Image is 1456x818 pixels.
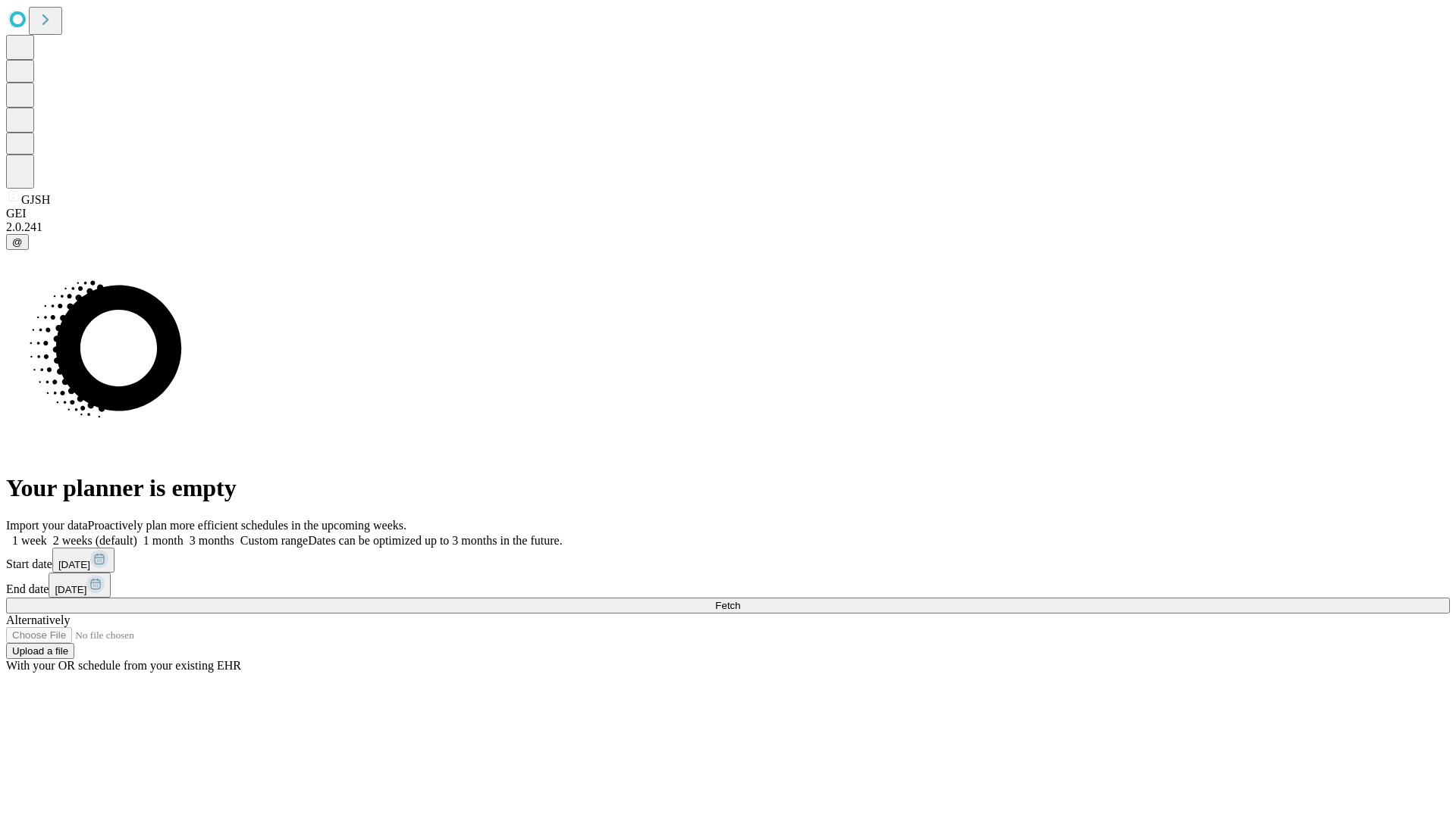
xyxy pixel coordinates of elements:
h1: Your planner is empty [6,474,1450,502]
span: @ [12,236,23,248]
button: @ [6,234,29,250]
span: 3 months [190,534,234,547]
button: Fetch [6,598,1450,613]
span: [DATE] [55,584,86,595]
span: Import your data [6,519,88,532]
div: GEI [6,207,1450,220]
span: 1 week [12,534,47,547]
div: End date [6,573,1450,598]
span: [DATE] [58,559,90,570]
div: Start date [6,548,1450,573]
div: 2.0.241 [6,220,1450,234]
button: [DATE] [52,548,115,573]
span: 1 month [143,534,184,547]
span: With your OR schedule from your existing EHR [6,659,241,672]
span: Fetch [715,600,740,611]
span: Alternatively [6,613,70,626]
span: 2 weeks (default) [53,534,137,547]
button: Upload a file [6,643,74,659]
button: [DATE] [49,573,111,598]
span: Proactively plan more efficient schedules in the upcoming weeks. [88,519,406,532]
span: Custom range [240,534,308,547]
span: GJSH [21,193,50,206]
span: Dates can be optimized up to 3 months in the future. [308,534,562,547]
